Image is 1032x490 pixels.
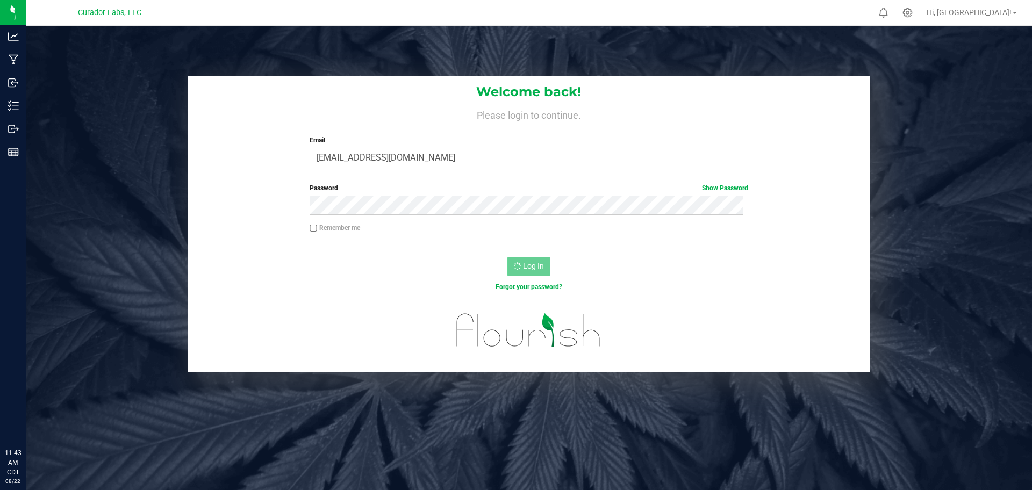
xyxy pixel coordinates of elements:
[188,107,870,120] h4: Please login to continue.
[188,85,870,99] h1: Welcome back!
[78,8,141,17] span: Curador Labs, LLC
[702,184,748,192] a: Show Password
[8,54,19,65] inline-svg: Manufacturing
[310,184,338,192] span: Password
[310,135,748,145] label: Email
[901,8,914,18] div: Manage settings
[8,147,19,157] inline-svg: Reports
[5,477,21,485] p: 08/22
[507,257,550,276] button: Log In
[310,223,360,233] label: Remember me
[8,77,19,88] inline-svg: Inbound
[5,448,21,477] p: 11:43 AM CDT
[927,8,1012,17] span: Hi, [GEOGRAPHIC_DATA]!
[523,262,544,270] span: Log In
[8,31,19,42] inline-svg: Analytics
[310,225,317,232] input: Remember me
[8,124,19,134] inline-svg: Outbound
[496,283,562,291] a: Forgot your password?
[443,303,614,358] img: flourish_logo.svg
[8,100,19,111] inline-svg: Inventory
